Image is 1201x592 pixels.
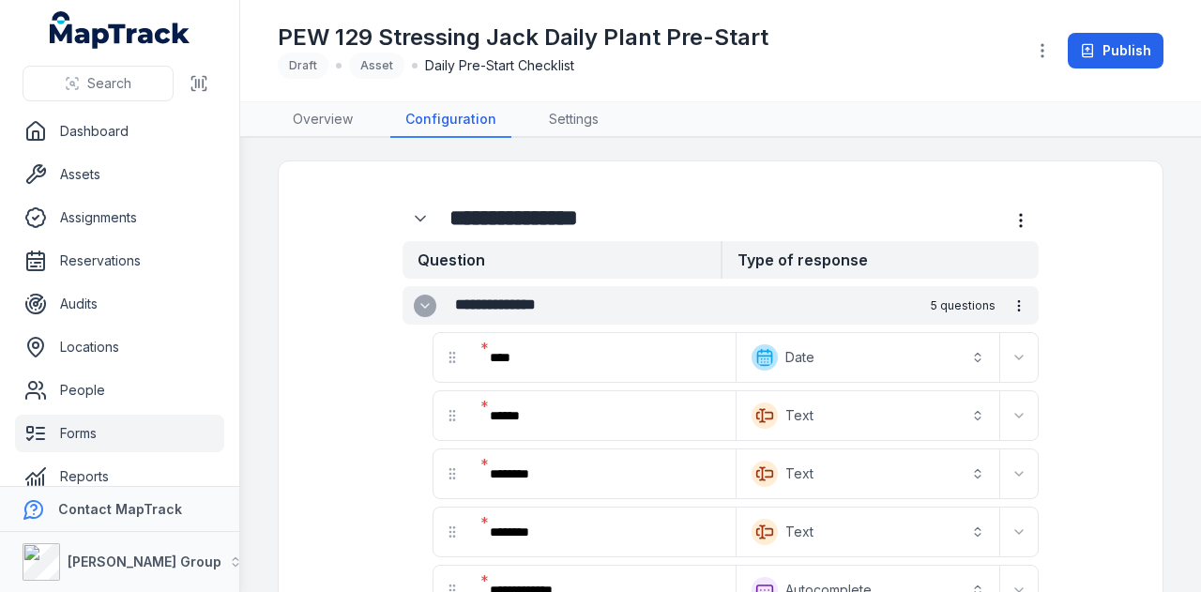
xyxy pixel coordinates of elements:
[403,241,721,279] strong: Question
[390,102,511,138] a: Configuration
[1003,290,1035,322] button: more-detail
[50,11,190,49] a: MapTrack
[445,524,460,539] svg: drag
[445,350,460,365] svg: drag
[15,156,224,193] a: Assets
[15,285,224,323] a: Audits
[15,199,224,236] a: Assignments
[475,395,732,436] div: :r4f3:-form-item-label
[433,513,471,551] div: drag
[15,415,224,452] a: Forms
[740,395,996,436] button: Text
[1068,33,1163,68] button: Publish
[1004,342,1034,372] button: Expand
[278,53,328,79] div: Draft
[475,511,732,553] div: :r4ff:-form-item-label
[414,295,436,317] button: Expand
[403,201,442,236] div: :r4eh:-form-item-label
[1003,203,1039,238] button: more-detail
[534,102,614,138] a: Settings
[475,337,732,378] div: :r4et:-form-item-label
[931,298,996,313] span: 5 questions
[433,339,471,376] div: drag
[15,242,224,280] a: Reservations
[740,337,996,378] button: Date
[15,328,224,366] a: Locations
[433,455,471,493] div: drag
[1004,401,1034,431] button: Expand
[475,453,732,494] div: :r4f9:-form-item-label
[15,458,224,495] a: Reports
[349,53,404,79] div: Asset
[15,372,224,409] a: People
[1004,459,1034,489] button: Expand
[278,23,768,53] h1: PEW 129 Stressing Jack Daily Plant Pre-Start
[425,56,574,75] span: Daily Pre-Start Checklist
[740,511,996,553] button: Text
[15,113,224,150] a: Dashboard
[23,66,174,101] button: Search
[403,201,438,236] button: Expand
[58,501,182,517] strong: Contact MapTrack
[433,397,471,434] div: drag
[445,466,460,481] svg: drag
[87,74,131,93] span: Search
[68,554,221,569] strong: [PERSON_NAME] Group
[445,408,460,423] svg: drag
[1004,517,1034,547] button: Expand
[278,102,368,138] a: Overview
[740,453,996,494] button: Text
[721,241,1039,279] strong: Type of response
